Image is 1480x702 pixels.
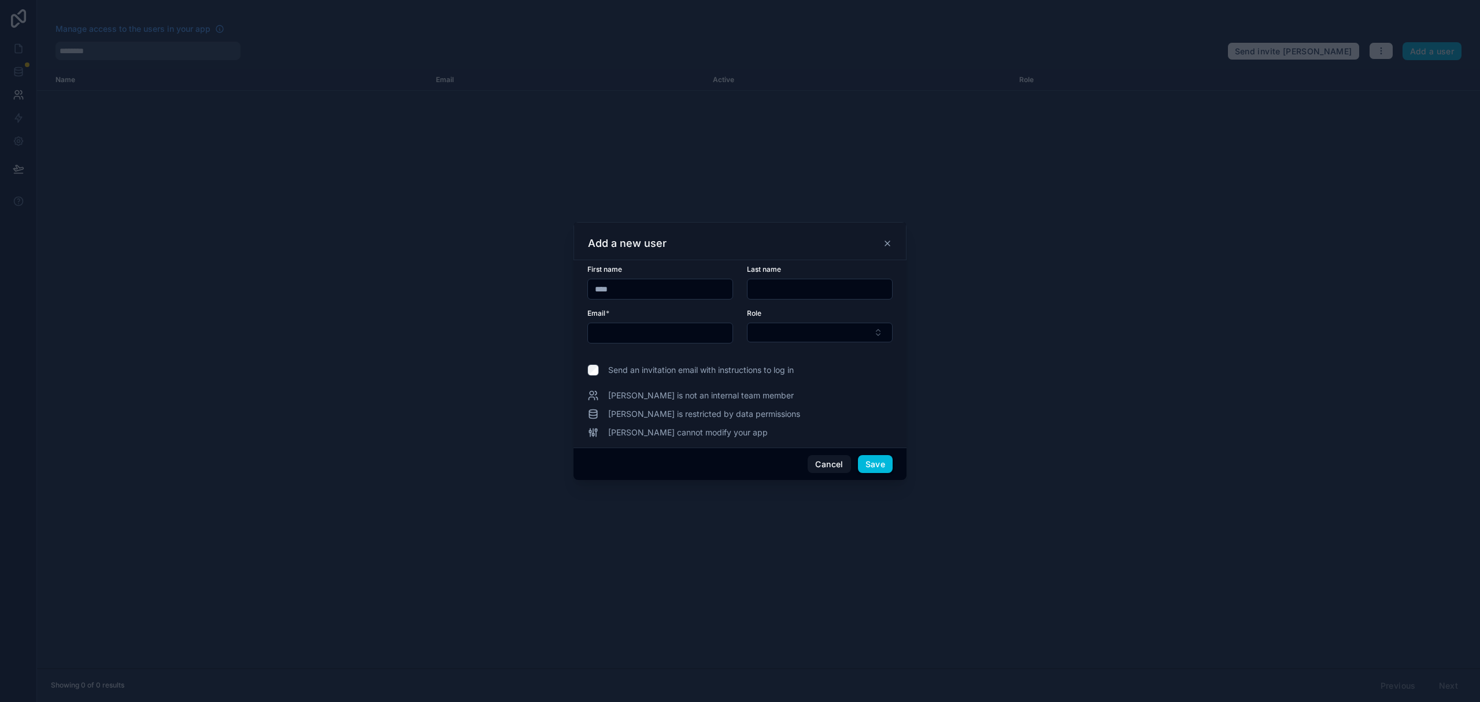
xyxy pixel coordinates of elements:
[587,265,622,274] span: First name
[587,364,599,376] input: Send an invitation email with instructions to log in
[608,408,800,420] span: [PERSON_NAME] is restricted by data permissions
[588,237,667,250] h3: Add a new user
[858,455,893,474] button: Save
[608,390,794,401] span: [PERSON_NAME] is not an internal team member
[587,309,605,317] span: Email
[808,455,850,474] button: Cancel
[747,323,893,342] button: Select Button
[608,364,794,376] span: Send an invitation email with instructions to log in
[747,265,781,274] span: Last name
[608,427,768,438] span: [PERSON_NAME] cannot modify your app
[747,309,761,317] span: Role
